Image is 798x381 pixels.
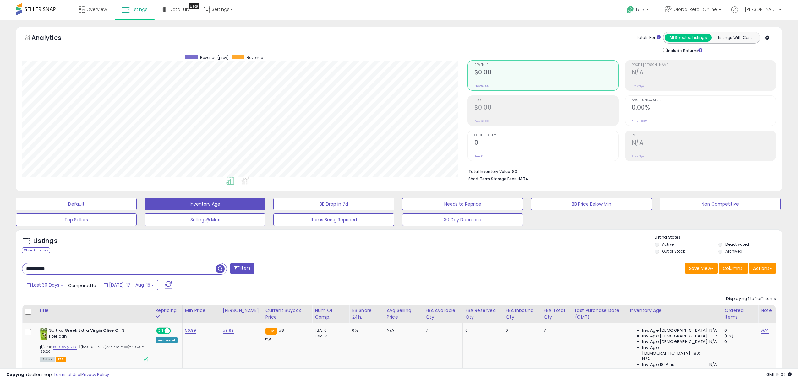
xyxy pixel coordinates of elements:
[474,119,489,123] small: Prev: $0.00
[32,282,59,288] span: Last 30 Days
[223,327,234,334] a: 59.99
[33,237,57,245] h5: Listings
[426,307,460,320] div: FBA Available Qty
[642,328,708,333] span: Inv. Age [DEMOGRAPHIC_DATA]:
[665,34,712,42] button: All Selected Listings
[723,265,742,271] span: Columns
[474,84,489,88] small: Prev: $0.00
[387,307,420,320] div: Avg Selling Price
[642,362,675,368] span: Inv. Age 181 Plus:
[426,328,458,333] div: 7
[725,242,749,247] label: Deactivated
[279,327,284,333] span: 58
[49,328,125,341] b: Spitiko Greek Extra Virgin Olive Oil 3 liter can
[711,34,758,42] button: Listings With Cost
[632,104,776,112] h2: 0.00%
[468,167,772,175] li: $0
[54,372,80,378] a: Terms of Use
[156,307,180,314] div: Repricing
[660,198,781,210] button: Non Competitive
[387,328,418,333] div: N/A
[145,198,265,210] button: Inventory Age
[731,6,782,20] a: Hi [PERSON_NAME]
[474,69,618,77] h2: $0.00
[636,35,661,41] div: Totals For
[131,6,148,13] span: Listings
[86,6,107,13] span: Overview
[273,213,394,226] button: Items Being Repriced
[474,104,618,112] h2: $0.00
[265,328,277,335] small: FBA
[465,307,500,320] div: FBA Reserved Qty
[189,3,199,9] div: Tooltip anchor
[575,307,624,320] div: Last Purchase Date (GMT)
[68,282,97,288] span: Compared to:
[544,328,567,333] div: 7
[761,327,768,334] a: N/A
[531,198,652,210] button: BB Price Below Min
[157,328,165,334] span: ON
[156,337,178,343] div: Amazon AI
[658,47,710,54] div: Include Returns
[39,307,150,314] div: Title
[170,328,180,334] span: OFF
[630,307,719,314] div: Inventory Age
[709,362,717,368] span: N/A
[749,263,776,274] button: Actions
[273,198,394,210] button: BB Drop in 7d
[145,213,265,226] button: Selling @ Max
[632,134,776,137] span: ROI
[23,280,67,290] button: Last 30 Days
[40,357,55,362] span: All listings currently available for purchase on Amazon
[506,328,536,333] div: 0
[474,99,618,102] span: Profit
[715,333,717,339] span: 7
[709,339,717,345] span: N/A
[709,328,717,333] span: N/A
[518,176,528,182] span: $1.74
[642,339,708,345] span: Inv. Age [DEMOGRAPHIC_DATA]:
[265,307,309,320] div: Current Buybox Price
[719,263,748,274] button: Columns
[740,6,777,13] span: Hi [PERSON_NAME]
[56,357,66,362] span: FBA
[16,198,137,210] button: Default
[40,344,144,354] span: | SKU: SE_KRD(22-153-1-1pc)-40.00-58.20
[22,247,50,253] div: Clear All Filters
[685,263,718,274] button: Save View
[402,198,523,210] button: Needs to Reprice
[31,33,74,44] h5: Analytics
[506,307,538,320] div: FBA inbound Qty
[632,119,647,123] small: Prev: 0.00%
[352,328,379,333] div: 0%
[40,328,47,340] img: 51CWzkjgnRL._SL40_.jpg
[474,63,618,67] span: Revenue
[632,84,644,88] small: Prev: N/A
[6,372,109,378] div: seller snap | |
[315,307,347,320] div: Num of Comp.
[465,328,498,333] div: 0
[726,296,776,302] div: Displaying 1 to 1 of 1 items
[16,213,137,226] button: Top Sellers
[632,63,776,67] span: Profit [PERSON_NAME]
[544,307,569,320] div: FBA Total Qty
[724,339,758,345] div: 0
[402,213,523,226] button: 30 Day Decrease
[725,249,742,254] label: Archived
[53,344,77,350] a: B000VQVNKY
[185,327,196,334] a: 56.99
[724,334,733,339] small: (0%)
[636,7,644,13] span: Help
[468,176,517,181] b: Short Term Storage Fees:
[230,263,254,274] button: Filters
[474,139,618,148] h2: 0
[315,333,344,339] div: FBM: 2
[642,333,708,339] span: Inv. Age [DEMOGRAPHIC_DATA]:
[662,242,674,247] label: Active
[766,372,792,378] span: 2025-09-15 15:09 GMT
[642,345,717,356] span: Inv. Age [DEMOGRAPHIC_DATA]-180:
[632,139,776,148] h2: N/A
[468,169,511,174] b: Total Inventory Value:
[185,307,217,314] div: Min Price
[352,307,381,320] div: BB Share 24h.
